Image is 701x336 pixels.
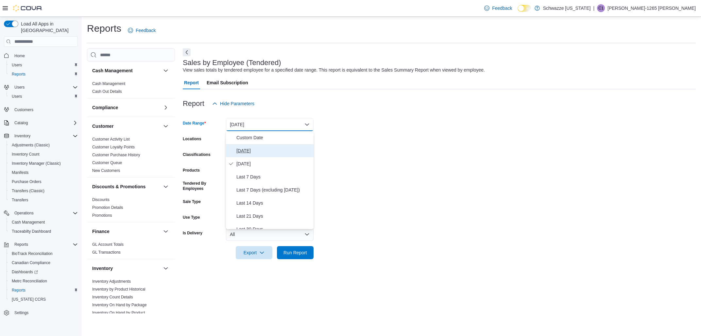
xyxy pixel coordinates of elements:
[12,106,78,114] span: Customers
[9,259,53,267] a: Canadian Compliance
[277,246,314,259] button: Run Report
[236,225,311,233] span: Last 30 Days
[92,279,131,284] a: Inventory Adjustments
[9,277,78,285] span: Metrc Reconciliation
[92,265,113,272] h3: Inventory
[92,144,135,150] span: Customer Loyalty Points
[13,5,43,11] img: Cova
[92,242,124,247] span: GL Account Totals
[92,197,110,202] span: Discounts
[183,152,211,157] label: Classifications
[12,62,22,68] span: Users
[518,5,531,12] input: Dark Mode
[92,265,161,272] button: Inventory
[7,70,80,79] button: Reports
[183,230,202,236] label: Is Delivery
[9,268,41,276] a: Dashboards
[9,196,31,204] a: Transfers
[9,70,78,78] span: Reports
[92,205,123,210] a: Promotion Details
[162,227,170,235] button: Finance
[183,121,206,126] label: Date Range
[236,246,272,259] button: Export
[12,188,44,193] span: Transfers (Classic)
[183,59,281,67] h3: Sales by Employee (Tendered)
[492,5,512,11] span: Feedback
[183,100,204,108] h3: Report
[12,132,33,140] button: Inventory
[92,287,145,292] a: Inventory by Product Historical
[12,152,40,157] span: Inventory Count
[12,309,78,317] span: Settings
[9,141,78,149] span: Adjustments (Classic)
[607,4,696,12] p: [PERSON_NAME]-1265 [PERSON_NAME]
[7,168,80,177] button: Manifests
[12,170,28,175] span: Manifests
[9,286,28,294] a: Reports
[7,159,80,168] button: Inventory Manager (Classic)
[9,141,52,149] a: Adjustments (Classic)
[236,199,311,207] span: Last 14 Days
[12,241,31,248] button: Reports
[92,104,118,111] h3: Compliance
[184,76,199,89] span: Report
[12,119,30,127] button: Catalog
[593,4,594,12] p: |
[12,278,47,284] span: Metrc Reconciliation
[7,267,80,277] a: Dashboards
[183,168,200,173] label: Products
[543,4,591,12] p: Schwazze [US_STATE]
[12,94,22,99] span: Users
[12,260,50,265] span: Canadian Compliance
[162,67,170,75] button: Cash Management
[226,131,314,229] div: Select listbox
[92,310,145,315] span: Inventory On Hand by Product
[12,241,78,248] span: Reports
[12,288,26,293] span: Reports
[7,227,80,236] button: Traceabilty Dashboard
[1,118,80,127] button: Catalog
[1,105,80,114] button: Customers
[92,137,130,142] a: Customer Activity List
[92,81,125,86] span: Cash Management
[92,311,145,315] a: Inventory On Hand by Product
[9,250,78,258] span: BioTrack Reconciliation
[183,136,201,142] label: Locations
[92,89,122,94] a: Cash Out Details
[162,183,170,191] button: Discounts & Promotions
[12,197,28,203] span: Transfers
[92,123,161,129] button: Customer
[136,27,156,34] span: Feedback
[7,150,80,159] button: Inventory Count
[236,160,311,168] span: [DATE]
[12,297,46,302] span: [US_STATE] CCRS
[162,122,170,130] button: Customer
[12,83,78,91] span: Users
[87,196,175,222] div: Discounts & Promotions
[12,220,45,225] span: Cash Management
[12,132,78,140] span: Inventory
[14,107,33,112] span: Customers
[162,264,170,272] button: Inventory
[9,61,78,69] span: Users
[1,240,80,249] button: Reports
[14,133,30,139] span: Inventory
[14,210,34,216] span: Operations
[1,131,80,141] button: Inventory
[14,310,28,315] span: Settings
[7,186,80,195] button: Transfers (Classic)
[7,249,80,258] button: BioTrack Reconciliation
[4,48,78,334] nav: Complex example
[9,268,78,276] span: Dashboards
[183,67,485,74] div: View sales totals by tendered employee for a specified date range. This report is equivalent to t...
[7,277,80,286] button: Metrc Reconciliation
[598,4,603,12] span: C1
[14,85,25,90] span: Users
[92,168,120,173] span: New Customers
[92,153,140,157] a: Customer Purchase History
